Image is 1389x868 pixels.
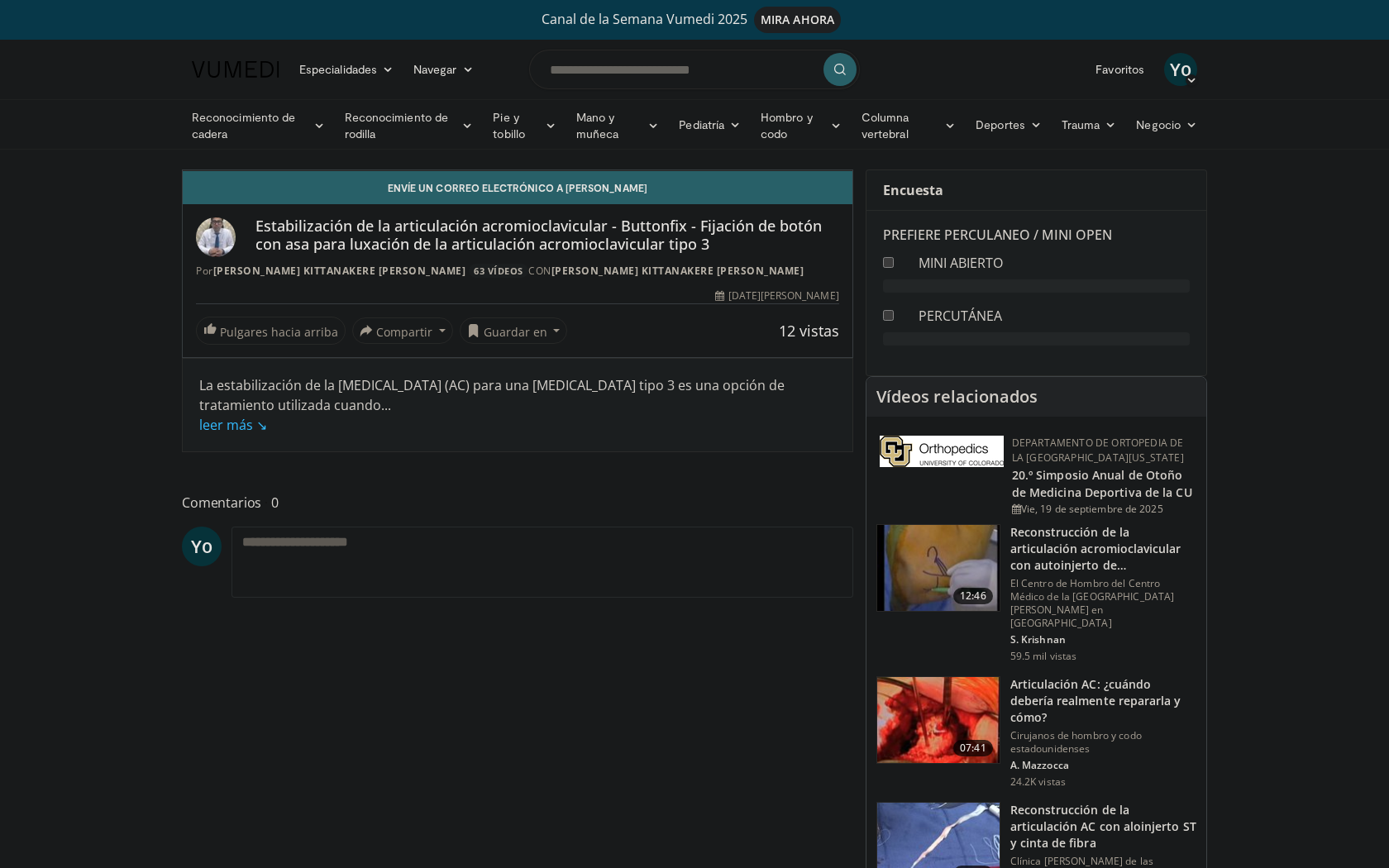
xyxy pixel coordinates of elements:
[191,534,212,558] font: Yo
[182,109,335,142] a: Reconocimiento de cadera
[542,10,747,28] font: Canal de la Semana Vumedi 2025
[182,494,261,512] font: Comentarios
[483,109,566,142] a: Pie y tobillo
[1021,502,1163,516] font: Vie, 19 de septiembre de 2025
[352,317,453,344] button: Compartir
[1010,576,1175,630] font: El Centro de Hombro del Centro Médico de la [GEOGRAPHIC_DATA][PERSON_NAME] en [GEOGRAPHIC_DATA]
[299,62,377,76] font: Especialidades
[960,589,986,603] font: 12:46
[196,264,213,278] font: Por
[199,416,267,434] a: leer más ↘
[966,108,1052,141] a: Deportes
[469,264,529,278] a: 63 vídeos
[576,110,618,141] font: Mano y muñeca
[529,50,860,89] input: Buscar temas, intervenciones
[528,264,551,278] font: CON
[1164,53,1197,86] a: Yo
[551,264,804,278] a: [PERSON_NAME] Kittanakere [PERSON_NAME]
[566,109,669,142] a: Mano y muñeca
[460,317,568,344] button: Guardar en
[1010,524,1181,589] font: Reconstrucción de la articulación acromioclavicular con autoinjerto de isquiotibiales
[381,396,391,414] font: ...
[199,376,785,414] font: La estabilización de la [MEDICAL_DATA] (AC) para una [MEDICAL_DATA] tipo 3 es una opción de trata...
[213,264,466,278] a: [PERSON_NAME] Kittanakere [PERSON_NAME]
[1012,467,1192,500] a: 20.º Simposio Anual de Otoño de Medicina Deportiva de la CU
[194,7,1195,33] a: Canal de la Semana Vumedi 2025MIRA AHORA
[289,53,403,86] a: Especialidades
[484,323,547,339] font: Guardar en
[403,53,484,86] a: Navegar
[388,182,647,193] font: Envíe un correo electrónico a [PERSON_NAME]
[1062,117,1100,131] font: Trauma
[196,217,236,257] img: Avatar
[1086,53,1154,86] a: Favoritos
[862,110,909,141] font: Columna vertebral
[1126,108,1207,141] a: Negocio
[919,254,1003,272] font: MINI ABIERTO
[474,265,523,277] font: 63 vídeos
[877,677,1000,763] img: mazz_3.png.150x105_q85_crop-smart_upscale.jpg
[960,741,986,755] font: 07:41
[1010,676,1181,725] font: Articulación AC: ¿cuándo debería realmente repararla y cómo?
[1052,108,1127,141] a: Trauma
[413,62,457,76] font: Navegar
[271,494,279,512] font: 0
[876,676,1196,789] a: 07:41 Articulación AC: ¿cuándo debería realmente repararla y cómo? Cirujanos de hombro y codo est...
[679,117,724,131] font: Pediatría
[345,110,448,141] font: Reconocimiento de rodilla
[220,324,338,340] font: Pulgares hacia arriba
[751,109,852,142] a: Hombro y codo
[919,307,1002,325] font: PERCUTÁNEA
[1010,632,1066,646] font: S. Krishnan
[669,108,751,141] a: Pediatría
[1170,57,1191,81] font: Yo
[976,117,1025,131] font: Deportes
[1010,649,1077,663] font: 59.5 mil vistas
[192,61,279,78] img: Logotipo de VuMedi
[183,171,852,204] a: Envíe un correo electrónico a [PERSON_NAME]
[728,289,839,303] font: [DATE][PERSON_NAME]
[255,216,822,254] font: Estabilización de la articulación acromioclavicular - Buttonfix - Fijación de botón con asa para ...
[196,317,346,345] a: Pulgares hacia arriba
[761,12,834,27] font: MIRA AHORA
[883,181,943,199] font: Encuesta
[761,110,813,141] font: Hombro y codo
[880,436,1004,467] img: 355603a8-37da-49b6-856f-e00d7e9307d3.png.150x105_q85_autocrop_double_scale_upscale_version-0.2.png
[883,226,1112,244] font: PREFIERE PERCULANEO / MINI OPEN
[1095,62,1144,76] font: Favoritos
[1010,802,1196,851] font: Reconstrucción de la articulación AC con aloinjerto ST y cinta de fibra
[192,110,295,141] font: Reconocimiento de cadera
[376,323,432,339] font: Compartir
[1136,117,1181,131] font: Negocio
[779,321,839,341] font: 12 vistas
[1010,758,1069,772] font: A. Mazzocca
[876,385,1038,408] font: Vídeos relacionados
[877,525,1000,611] img: 134172_0000_1.png.150x105_q85_crop-smart_upscale.jpg
[876,524,1196,663] a: 12:46 Reconstrucción de la articulación acromioclavicular con autoinjerto de isquiotibiales El Ce...
[1012,436,1184,465] a: Departamento de Ortopedia de la [GEOGRAPHIC_DATA][US_STATE]
[1010,728,1142,756] font: Cirujanos de hombro y codo estadounidenses
[1010,775,1066,789] font: 24.2K vistas
[493,110,525,141] font: Pie y tobillo
[182,527,222,566] a: Yo
[852,109,966,142] a: Columna vertebral
[335,109,484,142] a: Reconocimiento de rodilla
